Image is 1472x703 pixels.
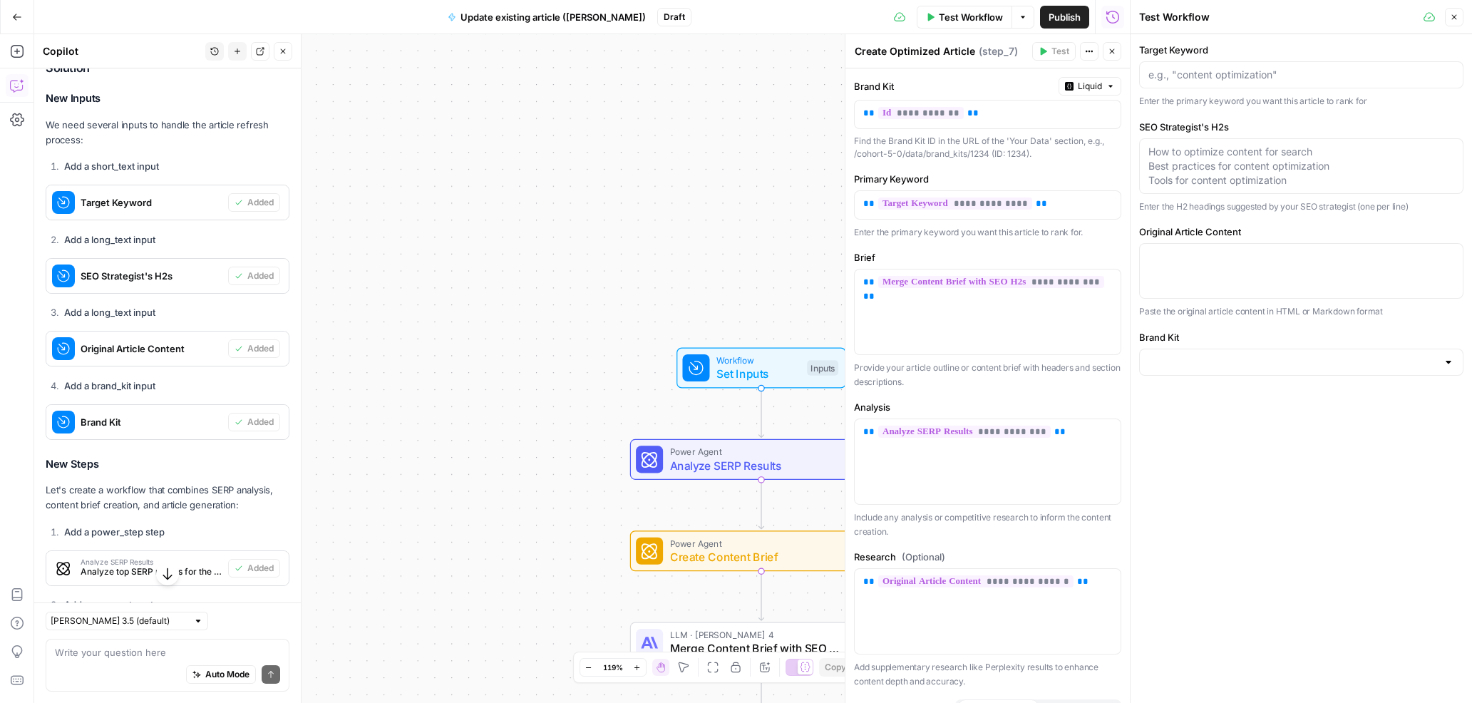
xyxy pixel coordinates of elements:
button: Added [228,193,280,212]
span: Added [247,196,274,209]
button: Auto Mode [186,665,256,684]
span: Power Agent [670,445,845,458]
p: Enter the primary keyword you want this article to rank for. [854,225,1121,240]
span: ( step_7 ) [979,44,1018,58]
label: Original Article Content [1139,225,1463,239]
span: Liquid [1078,80,1102,93]
span: SEO Strategist's H2s [81,269,222,283]
span: Added [247,416,274,429]
label: Target Keyword [1139,43,1463,57]
span: Set Inputs [716,365,801,382]
h3: New Inputs [46,90,289,108]
label: Research [854,550,1121,564]
button: Liquid [1059,77,1121,96]
button: Added [228,559,280,578]
button: Copy [819,658,852,677]
input: Claude Sonnet 3.5 (default) [51,614,187,628]
button: Added [228,413,280,431]
button: Added [228,267,280,285]
span: Create Content Brief [670,548,846,565]
div: LLM · [PERSON_NAME] 4Merge Content Brief with SEO H2sStep 6 [630,622,892,663]
span: Added [247,562,274,575]
div: Inputs [807,360,838,375]
div: Power AgentAnalyze SERP ResultsStep 4 [630,439,892,480]
span: Added [247,342,274,355]
strong: Add a power_step step [64,599,165,610]
label: SEO Strategist's H2s [1139,120,1463,134]
g: Edge from step_5 to step_6 [758,571,763,620]
g: Edge from start to step_4 [758,389,763,438]
span: Added [247,270,274,282]
p: Enter the primary keyword you want this article to rank for [1139,94,1463,108]
span: Test [1051,45,1069,58]
div: Find the Brand Kit ID in the URL of the 'Your Data' section, e.g., /cohort-5-0/data/brand_kits/12... [854,135,1121,160]
h2: Solution [46,61,289,75]
p: Provide your article outline or content brief with headers and section descriptions. [854,361,1121,389]
h3: New Steps [46,455,289,473]
g: Edge from step_4 to step_5 [758,480,763,529]
label: Brand Kit [1139,330,1463,344]
div: WorkflowSet InputsInputs [630,347,892,388]
span: Target Keyword [81,195,222,210]
span: Workflow [716,354,801,367]
p: Add supplementary research like Perplexity results to enhance content depth and accuracy. [854,660,1121,688]
button: Test [1032,42,1076,61]
p: Include any analysis or competitive research to inform the content creation. [854,510,1121,538]
span: Draft [664,11,685,24]
span: LLM · [PERSON_NAME] 4 [670,628,846,642]
span: Analyze SERP Results [670,457,845,474]
span: 119% [603,662,623,673]
span: Test Workflow [939,10,1003,24]
span: Analyze top SERP results for the target keyword to understand content patterns and opportunities [81,565,222,578]
span: Publish [1049,10,1081,24]
span: Merge Content Brief with SEO H2s [670,640,846,657]
button: Added [228,339,280,358]
p: We need several inputs to handle the article refresh process: [46,118,289,148]
span: Original Article Content [81,342,222,356]
span: Copy [825,661,846,674]
strong: Add a long_text input [64,234,155,245]
span: Brand Kit [81,415,222,429]
label: Analysis [854,400,1121,414]
textarea: Create Optimized Article [855,44,975,58]
p: Paste the original article content in HTML or Markdown format [1139,304,1463,319]
div: Power AgentCreate Content BriefStep 5 [630,530,892,571]
label: Brief [854,250,1121,265]
span: (Optional) [902,550,945,564]
button: Update existing article ([PERSON_NAME]) [439,6,654,29]
button: Publish [1040,6,1089,29]
span: Power Agent [670,537,846,550]
input: e.g., "content optimization" [1148,68,1454,82]
span: Analyze SERP Results [81,558,222,565]
p: Enter the H2 headings suggested by your SEO strategist (one per line) [1139,200,1463,214]
strong: Add a long_text input [64,307,155,318]
span: Update existing article ([PERSON_NAME]) [460,10,646,24]
p: Let's create a workflow that combines SERP analysis, content brief creation, and article generation: [46,483,289,513]
label: Primary Keyword [854,172,1121,186]
span: Auto Mode [205,668,249,681]
div: Copilot [43,44,201,58]
label: Brand Kit [854,79,1053,93]
button: Test Workflow [917,6,1012,29]
strong: Add a short_text input [64,160,159,172]
strong: Add a power_step step [64,526,165,538]
strong: Add a brand_kit input [64,380,155,391]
